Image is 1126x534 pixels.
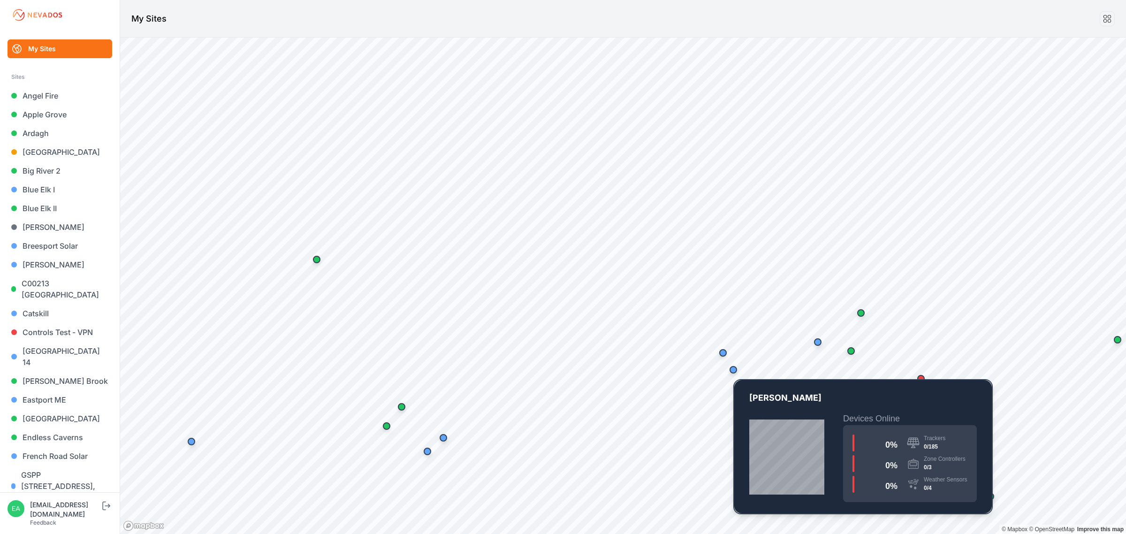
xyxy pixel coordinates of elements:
[842,342,860,360] div: Map marker
[734,380,992,513] a: NY-05
[1077,526,1124,533] a: Map feedback
[418,442,437,461] div: Map marker
[885,461,898,470] span: 0 %
[8,447,112,465] a: French Road Solar
[8,124,112,143] a: Ardagh
[808,333,827,351] div: Map marker
[924,476,967,483] div: Weather Sensors
[8,428,112,447] a: Endless Caverns
[8,409,112,428] a: [GEOGRAPHIC_DATA]
[924,483,967,493] div: 0/4
[885,440,898,450] span: 0 %
[8,323,112,342] a: Controls Test - VPN
[30,500,100,519] div: [EMAIL_ADDRESS][DOMAIN_NAME]
[8,199,112,218] a: Blue Elk II
[392,397,411,416] div: Map marker
[843,412,977,425] h2: Devices Online
[8,372,112,390] a: [PERSON_NAME] Brook
[8,390,112,409] a: Eastport ME
[8,86,112,105] a: Angel Fire
[1002,526,1027,533] a: Mapbox
[8,105,112,124] a: Apple Grove
[749,391,977,412] p: [PERSON_NAME]
[131,12,167,25] h1: My Sites
[30,519,56,526] a: Feedback
[912,369,930,388] div: Map marker
[8,180,112,199] a: Blue Elk I
[307,250,326,269] div: Map marker
[8,500,24,517] img: eamon@nevados.solar
[924,435,945,442] div: Trackers
[8,161,112,180] a: Big River 2
[924,463,966,472] div: 0/3
[924,455,966,463] div: Zone Controllers
[924,442,945,451] div: 0/185
[724,360,743,379] div: Map marker
[8,39,112,58] a: My Sites
[8,304,112,323] a: Catskill
[8,274,112,304] a: C00213 [GEOGRAPHIC_DATA]
[1029,526,1074,533] a: OpenStreetMap
[8,342,112,372] a: [GEOGRAPHIC_DATA] 14
[182,432,201,451] div: Map marker
[8,218,112,236] a: [PERSON_NAME]
[434,428,453,447] div: Map marker
[714,343,732,362] div: Map marker
[8,465,112,507] a: GSPP [STREET_ADDRESS], LLC
[8,255,112,274] a: [PERSON_NAME]
[852,304,870,322] div: Map marker
[11,71,108,83] div: Sites
[885,481,898,491] span: 0 %
[377,417,396,435] div: Map marker
[123,520,164,531] a: Mapbox logo
[8,143,112,161] a: [GEOGRAPHIC_DATA]
[11,8,64,23] img: Nevados
[8,236,112,255] a: Breesport Solar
